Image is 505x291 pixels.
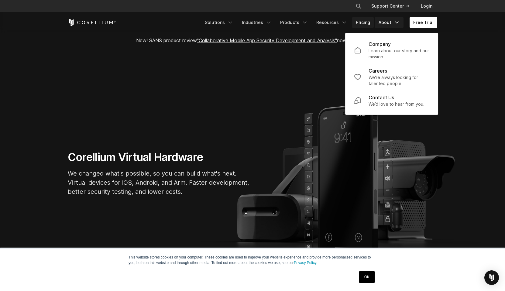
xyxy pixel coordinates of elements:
[197,37,337,43] a: "Collaborative Mobile App Security Development and Analysis"
[277,17,311,28] a: Products
[129,255,376,265] p: This website stores cookies on your computer. These cookies are used to improve your website expe...
[136,37,369,43] span: New! SANS product review now available.
[201,17,237,28] a: Solutions
[410,17,437,28] a: Free Trial
[359,271,375,283] a: OK
[369,67,387,74] p: Careers
[313,17,351,28] a: Resources
[369,48,429,60] p: Learn about our story and our mission.
[366,1,414,12] a: Support Center
[369,40,391,48] p: Company
[369,74,429,87] p: We're always looking for talented people.
[353,1,364,12] button: Search
[294,261,317,265] a: Privacy Policy.
[201,17,437,28] div: Navigation Menu
[68,150,250,164] h1: Corellium Virtual Hardware
[352,17,374,28] a: Pricing
[369,101,424,107] p: We’d love to hear from you.
[349,37,434,63] a: Company Learn about our story and our mission.
[348,1,437,12] div: Navigation Menu
[349,90,434,111] a: Contact Us We’d love to hear from you.
[68,19,116,26] a: Corellium Home
[369,94,394,101] p: Contact Us
[68,169,250,196] p: We changed what's possible, so you can build what's next. Virtual devices for iOS, Android, and A...
[349,63,434,90] a: Careers We're always looking for talented people.
[375,17,404,28] a: About
[484,270,499,285] div: Open Intercom Messenger
[416,1,437,12] a: Login
[238,17,275,28] a: Industries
